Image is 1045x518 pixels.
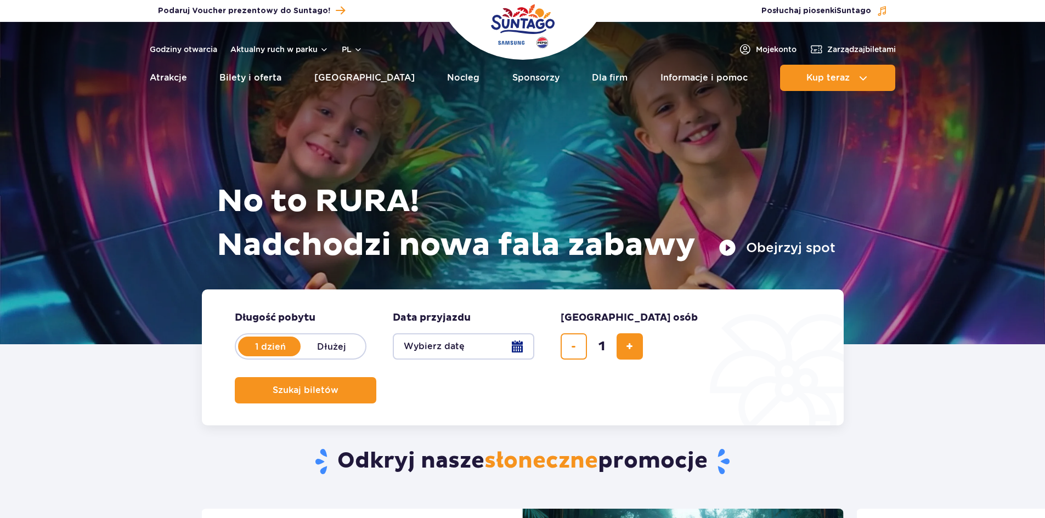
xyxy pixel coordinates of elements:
a: Mojekonto [738,43,797,56]
h1: No to RURA! Nadchodzi nowa fala zabawy [217,180,835,267]
span: Zarządzaj biletami [827,44,896,55]
a: Informacje i pomoc [660,65,748,91]
span: Długość pobytu [235,311,315,325]
button: dodaj bilet [617,333,643,360]
span: [GEOGRAPHIC_DATA] osób [561,311,698,325]
span: Moje konto [756,44,797,55]
span: słoneczne [484,447,598,475]
span: Szukaj biletów [273,385,338,395]
span: Posłuchaj piosenki [761,5,871,16]
a: Nocleg [447,65,479,91]
a: Dla firm [592,65,628,91]
span: Kup teraz [806,73,850,83]
button: pl [342,44,363,55]
button: Obejrzyj spot [719,239,835,257]
a: Podaruj Voucher prezentowy do Suntago! [158,3,345,18]
h2: Odkryj nasze promocje [201,447,844,476]
button: Posłuchaj piosenkiSuntago [761,5,888,16]
button: usuń bilet [561,333,587,360]
span: Data przyjazdu [393,311,471,325]
button: Szukaj biletów [235,377,376,403]
a: Atrakcje [150,65,187,91]
a: Sponsorzy [512,65,560,91]
label: 1 dzień [239,335,302,358]
a: Godziny otwarcia [150,44,217,55]
form: Planowanie wizyty w Park of Poland [202,289,844,425]
button: Kup teraz [780,65,895,91]
a: Zarządzajbiletami [810,43,896,56]
input: liczba biletów [589,333,615,360]
span: Suntago [837,7,871,15]
button: Aktualny ruch w parku [230,45,329,54]
a: [GEOGRAPHIC_DATA] [314,65,415,91]
button: Wybierz datę [393,333,534,360]
label: Dłużej [301,335,363,358]
span: Podaruj Voucher prezentowy do Suntago! [158,5,330,16]
a: Bilety i oferta [219,65,281,91]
